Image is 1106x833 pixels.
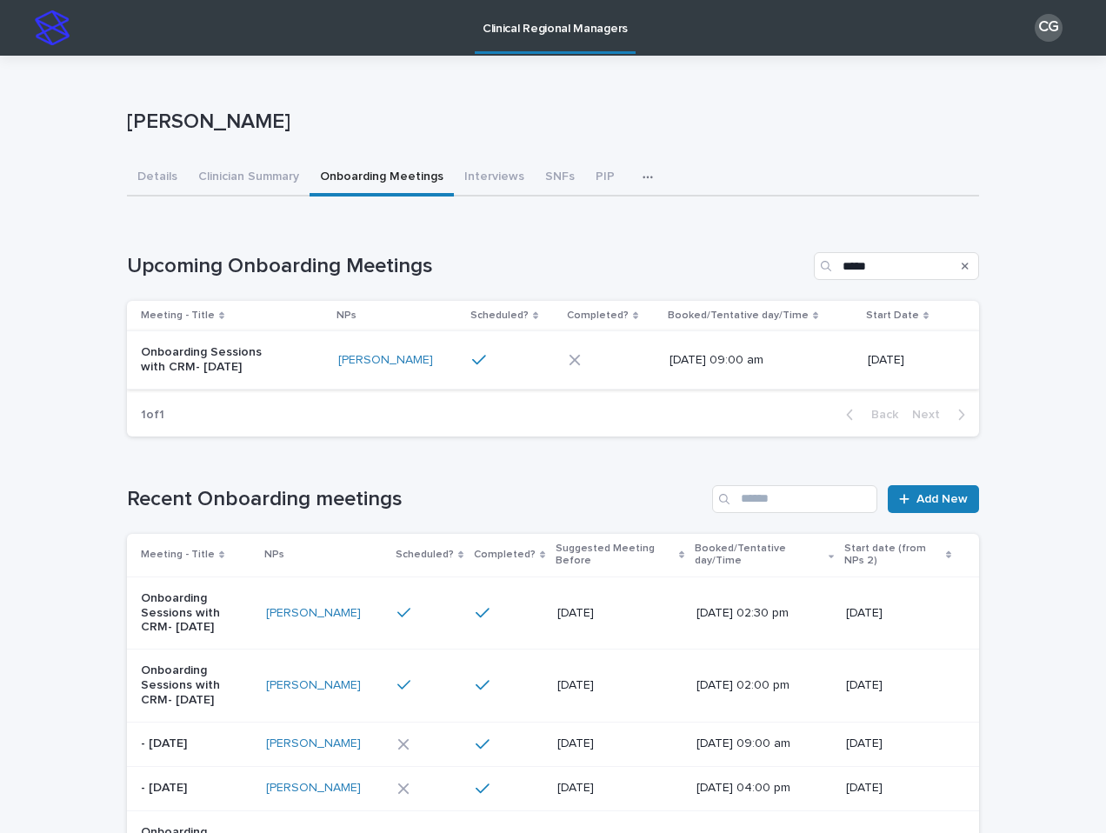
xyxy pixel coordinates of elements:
[141,545,215,564] p: Meeting - Title
[814,252,979,280] input: Search
[127,576,979,649] tr: Onboarding Sessions with CRM- [DATE][PERSON_NAME] [DATE][DATE] 02:30 pm[DATE]
[695,539,824,571] p: Booked/Tentative day/Time
[1035,14,1063,42] div: CG
[127,331,979,390] tr: Onboarding Sessions with CRM- [DATE][PERSON_NAME] [DATE] 09:00 am[DATE]
[567,306,629,325] p: Completed?
[188,160,310,197] button: Clinician Summary
[266,678,361,693] a: [PERSON_NAME]
[141,345,286,375] p: Onboarding Sessions with CRM- [DATE]
[557,736,682,751] p: [DATE]
[696,606,821,621] p: [DATE] 02:30 pm
[557,606,682,621] p: [DATE]
[35,10,70,45] img: stacker-logo-s-only.png
[905,407,979,423] button: Next
[141,306,215,325] p: Meeting - Title
[868,353,951,368] p: [DATE]
[127,650,979,722] tr: Onboarding Sessions with CRM- [DATE][PERSON_NAME] [DATE][DATE] 02:00 pm[DATE]
[846,736,951,751] p: [DATE]
[454,160,535,197] button: Interviews
[846,606,951,621] p: [DATE]
[668,306,809,325] p: Booked/Tentative day/Time
[696,781,821,796] p: [DATE] 04:00 pm
[338,353,433,368] a: [PERSON_NAME]
[127,722,979,766] tr: - [DATE][PERSON_NAME] [DATE][DATE] 09:00 am[DATE]
[127,394,178,436] p: 1 of 1
[844,539,942,571] p: Start date (from NPs 2)
[846,678,951,693] p: [DATE]
[557,678,682,693] p: [DATE]
[141,591,252,635] p: Onboarding Sessions with CRM- [DATE]
[888,485,979,513] a: Add New
[861,409,898,421] span: Back
[127,487,705,512] h1: Recent Onboarding meetings
[712,485,877,513] input: Search
[670,353,815,368] p: [DATE] 09:00 am
[266,736,361,751] a: [PERSON_NAME]
[832,407,905,423] button: Back
[557,781,682,796] p: [DATE]
[535,160,585,197] button: SNFs
[585,160,625,197] button: PIP
[916,493,968,505] span: Add New
[696,678,821,693] p: [DATE] 02:00 pm
[127,160,188,197] button: Details
[141,663,252,707] p: Onboarding Sessions with CRM- [DATE]
[396,545,454,564] p: Scheduled?
[696,736,821,751] p: [DATE] 09:00 am
[846,781,951,796] p: [DATE]
[127,254,807,279] h1: Upcoming Onboarding Meetings
[336,306,356,325] p: NPs
[474,545,536,564] p: Completed?
[556,539,674,571] p: Suggested Meeting Before
[264,545,284,564] p: NPs
[310,160,454,197] button: Onboarding Meetings
[141,781,252,796] p: - [DATE]
[470,306,529,325] p: Scheduled?
[127,110,972,135] p: [PERSON_NAME]
[266,606,361,621] a: [PERSON_NAME]
[266,781,361,796] a: [PERSON_NAME]
[141,736,252,751] p: - [DATE]
[866,306,919,325] p: Start Date
[127,766,979,810] tr: - [DATE][PERSON_NAME] [DATE][DATE] 04:00 pm[DATE]
[912,409,950,421] span: Next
